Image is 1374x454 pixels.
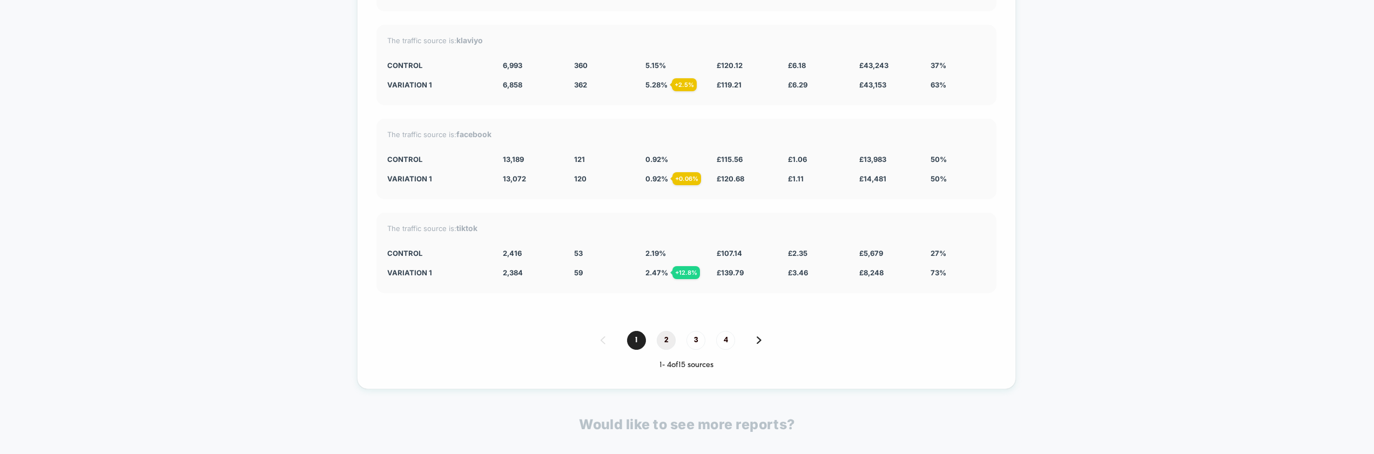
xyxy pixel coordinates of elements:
[788,268,808,277] span: £ 3.46
[859,80,886,89] span: £ 43,153
[859,174,886,183] span: £ 14,481
[788,155,807,164] span: £ 1.06
[717,174,744,183] span: £ 120.68
[859,61,888,70] span: £ 43,243
[387,130,986,139] div: The traffic source is:
[579,416,795,432] p: Would like to see more reports?
[931,61,986,70] div: 37%
[456,130,491,139] strong: facebook
[574,268,583,277] span: 59
[574,80,587,89] span: 362
[859,249,883,258] span: £ 5,679
[788,249,807,258] span: £ 2.35
[456,36,483,45] strong: klaviyo
[503,268,523,277] span: 2,384
[387,80,487,89] div: Variation 1
[788,174,804,183] span: £ 1.11
[503,80,522,89] span: 6,858
[574,174,587,183] span: 120
[716,331,735,350] span: 4
[387,174,487,183] div: Variation 1
[717,268,744,277] span: £ 139.79
[376,361,996,370] div: 1 - 4 of 15 sources
[859,155,886,164] span: £ 13,983
[931,80,986,89] div: 63%
[503,155,524,164] span: 13,189
[717,155,743,164] span: £ 115.56
[574,61,588,70] span: 360
[503,174,526,183] span: 13,072
[788,61,806,70] span: £ 6.18
[645,174,668,183] span: 0.92 %
[645,155,668,164] span: 0.92 %
[717,80,742,89] span: £ 119.21
[503,249,522,258] span: 2,416
[387,155,487,164] div: CONTROL
[931,155,986,164] div: 50%
[657,331,676,350] span: 2
[645,80,668,89] span: 5.28 %
[931,268,986,277] div: 73%
[672,266,700,279] div: + 12.8 %
[931,174,986,183] div: 50%
[574,249,583,258] span: 53
[503,61,522,70] span: 6,993
[717,249,742,258] span: £ 107.14
[788,80,807,89] span: £ 6.29
[645,249,666,258] span: 2.19 %
[686,331,705,350] span: 3
[456,223,477,233] strong: tiktok
[645,268,668,277] span: 2.47 %
[627,331,646,350] span: 1
[387,36,986,45] div: The traffic source is:
[757,336,762,344] img: pagination forward
[645,61,666,70] span: 5.15 %
[672,78,697,91] div: + 2.5 %
[931,249,986,258] div: 27%
[387,223,986,233] div: The traffic source is:
[387,61,487,70] div: CONTROL
[387,249,487,258] div: CONTROL
[672,172,701,185] div: + 0.06 %
[387,268,487,277] div: Variation 1
[717,61,743,70] span: £ 120.12
[574,155,585,164] span: 121
[859,268,884,277] span: £ 8,248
